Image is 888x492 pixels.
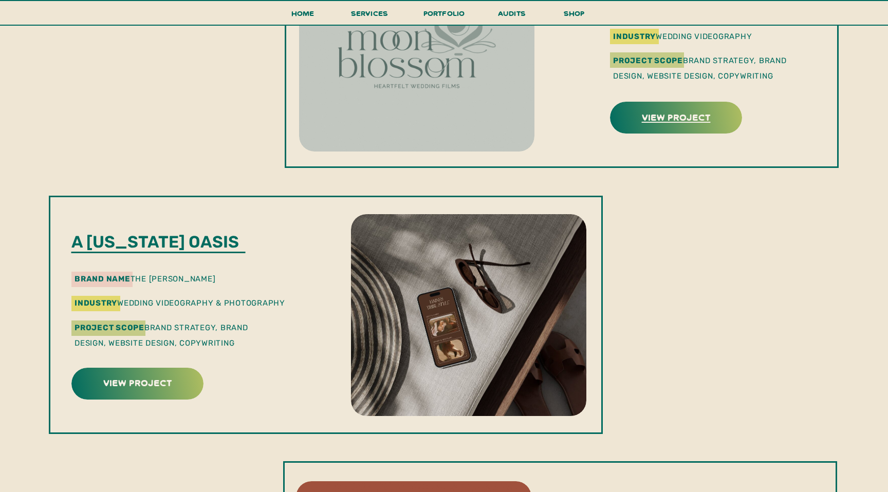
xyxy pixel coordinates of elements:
a: view project [612,109,741,125]
a: view project [73,374,202,390]
p: moon blossom [613,6,816,16]
a: portfolio [420,7,468,26]
b: Project Scope [75,323,144,332]
b: Project Scope [613,56,683,65]
b: brand name [75,274,131,283]
p: wedding videography & photography [75,297,307,307]
p: wedding videography [613,30,845,41]
b: industry [75,298,117,308]
b: industry [613,32,656,41]
a: audits [496,7,527,25]
p: Brand Strategy, Brand Design, Website Design, Copywriting [613,53,807,81]
a: services [348,7,391,26]
a: shop [549,7,599,25]
b: brand name [613,8,669,17]
p: A [US_STATE] oasis [71,232,266,253]
p: Brand Strategy, Brand Design, Website Design, Copywriting [75,320,269,348]
a: Home [287,7,319,26]
p: the [PERSON_NAME] [75,273,226,283]
span: services [351,8,388,18]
